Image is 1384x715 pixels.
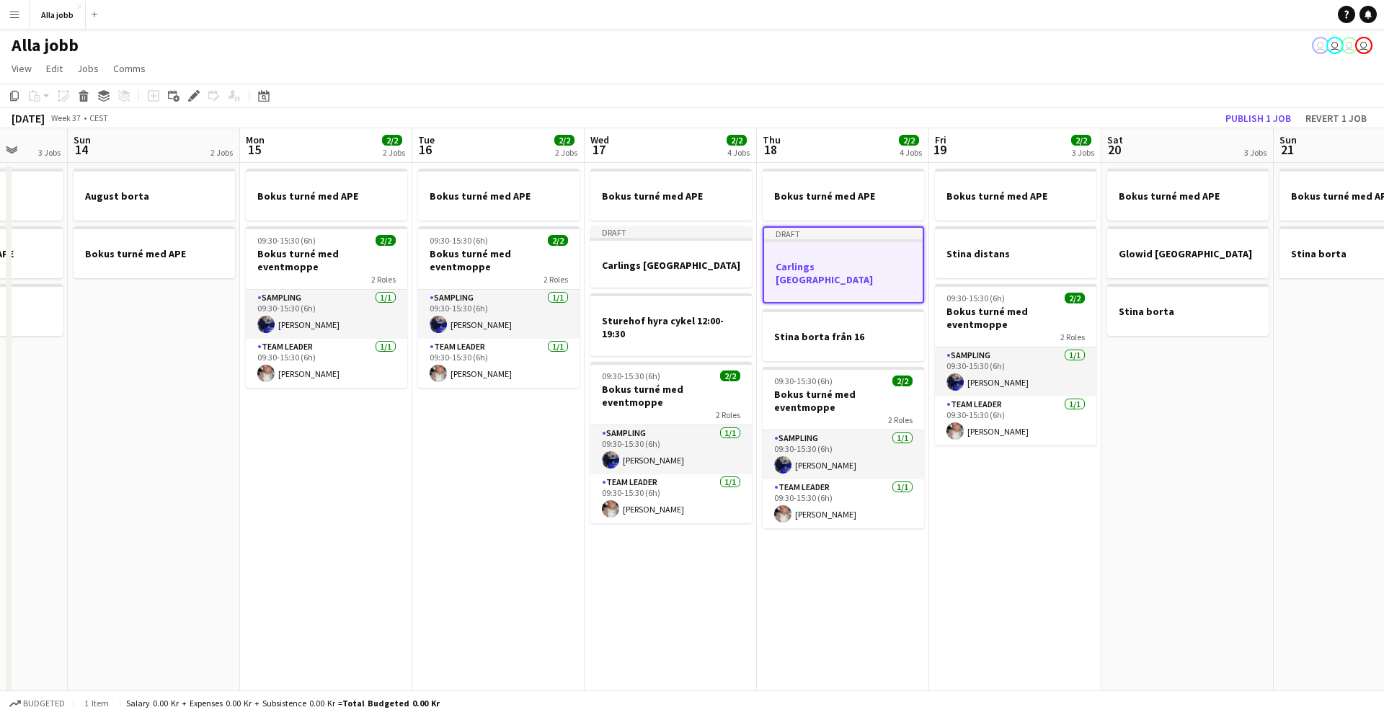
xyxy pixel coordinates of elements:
div: Stina borta från 16 [763,309,924,361]
h3: Carlings [GEOGRAPHIC_DATA] [764,260,923,286]
app-user-avatar: Stina Dahl [1355,37,1372,54]
app-job-card: Bokus turné med APE [763,169,924,221]
span: Week 37 [48,112,84,123]
span: 17 [588,141,609,158]
a: Comms [107,59,151,78]
h3: Bokus turné med APE [590,190,752,203]
app-job-card: Glowid [GEOGRAPHIC_DATA] [1107,226,1269,278]
app-card-role: Team Leader1/109:30-15:30 (6h)[PERSON_NAME] [590,474,752,523]
app-job-card: Sturehof hyra cykel 12:00-19:30 [590,293,752,356]
app-job-card: DraftCarlings [GEOGRAPHIC_DATA] [763,226,924,303]
h3: Carlings [GEOGRAPHIC_DATA] [590,259,752,272]
app-job-card: Bokus turné med APE [590,169,752,221]
span: 09:30-15:30 (6h) [946,293,1005,303]
div: Salary 0.00 kr + Expenses 0.00 kr + Subsistence 0.00 kr = [126,698,440,709]
div: 3 Jobs [38,147,61,158]
app-card-role: Sampling1/109:30-15:30 (6h)[PERSON_NAME] [418,290,580,339]
app-card-role: Team Leader1/109:30-15:30 (6h)[PERSON_NAME] [763,479,924,528]
span: Sun [1279,133,1297,146]
span: 15 [244,141,265,158]
span: 2/2 [554,135,575,146]
app-card-role: Sampling1/109:30-15:30 (6h)[PERSON_NAME] [246,290,407,339]
span: 2/2 [382,135,402,146]
span: 2 Roles [888,414,913,425]
span: Wed [590,133,609,146]
div: DraftCarlings [GEOGRAPHIC_DATA] [590,226,752,288]
span: 2 Roles [1060,332,1085,342]
app-job-card: Bokus turné med APE [935,169,1096,221]
app-job-card: Stina distans [935,226,1096,278]
span: 21 [1277,141,1297,158]
span: 2 Roles [716,409,740,420]
span: 09:30-15:30 (6h) [774,376,833,386]
app-user-avatar: Emil Hasselberg [1312,37,1329,54]
span: 16 [416,141,435,158]
div: 4 Jobs [900,147,922,158]
h1: Alla jobb [12,35,79,56]
app-job-card: Bokus turné med APE [74,226,235,278]
span: Jobs [77,62,99,75]
div: 3 Jobs [1244,147,1267,158]
span: 09:30-15:30 (6h) [257,235,316,246]
div: Draft [590,226,752,238]
span: Sat [1107,133,1123,146]
button: Alla jobb [30,1,86,29]
span: Comms [113,62,146,75]
app-job-card: 09:30-15:30 (6h)2/2Bokus turné med eventmoppe2 RolesSampling1/109:30-15:30 (6h)[PERSON_NAME]Team ... [246,226,407,388]
span: 2/2 [892,376,913,386]
h3: Sturehof hyra cykel 12:00-19:30 [590,314,752,340]
div: CEST [89,112,108,123]
span: Edit [46,62,63,75]
h3: Bokus turné med APE [246,190,407,203]
app-card-role: Team Leader1/109:30-15:30 (6h)[PERSON_NAME] [935,396,1096,445]
span: Total Budgeted 0.00 kr [342,698,440,709]
h3: Bokus turné med APE [74,247,235,260]
div: 2 Jobs [383,147,405,158]
app-job-card: 09:30-15:30 (6h)2/2Bokus turné med eventmoppe2 RolesSampling1/109:30-15:30 (6h)[PERSON_NAME]Team ... [590,362,752,523]
div: Stina borta [1107,284,1269,336]
app-card-role: Team Leader1/109:30-15:30 (6h)[PERSON_NAME] [418,339,580,388]
div: Bokus turné med APE [1107,169,1269,221]
h3: Bokus turné med eventmoppe [590,383,752,409]
div: 2 Jobs [555,147,577,158]
span: 2 Roles [371,274,396,285]
span: View [12,62,32,75]
h3: Stina distans [935,247,1096,260]
div: Bokus turné med APE [246,169,407,221]
app-job-card: 09:30-15:30 (6h)2/2Bokus turné med eventmoppe2 RolesSampling1/109:30-15:30 (6h)[PERSON_NAME]Team ... [935,284,1096,445]
h3: Bokus turné med APE [418,190,580,203]
span: 18 [760,141,781,158]
app-job-card: 09:30-15:30 (6h)2/2Bokus turné med eventmoppe2 RolesSampling1/109:30-15:30 (6h)[PERSON_NAME]Team ... [763,367,924,528]
app-card-role: Sampling1/109:30-15:30 (6h)[PERSON_NAME] [590,425,752,474]
div: Draft [764,228,923,239]
span: 19 [933,141,946,158]
h3: Bokus turné med eventmoppe [246,247,407,273]
span: 2/2 [1071,135,1091,146]
span: 09:30-15:30 (6h) [602,370,660,381]
app-user-avatar: August Löfgren [1341,37,1358,54]
app-card-role: Team Leader1/109:30-15:30 (6h)[PERSON_NAME] [246,339,407,388]
span: 14 [71,141,91,158]
span: 2/2 [720,370,740,381]
div: Bokus turné med APE [418,169,580,221]
app-card-role: Sampling1/109:30-15:30 (6h)[PERSON_NAME] [763,430,924,479]
span: 2/2 [1065,293,1085,303]
button: Budgeted [7,696,67,711]
app-job-card: 09:30-15:30 (6h)2/2Bokus turné med eventmoppe2 RolesSampling1/109:30-15:30 (6h)[PERSON_NAME]Team ... [418,226,580,388]
h3: Stina borta från 16 [763,330,924,343]
app-job-card: August borta [74,169,235,221]
span: Sun [74,133,91,146]
h3: Bokus turné med eventmoppe [763,388,924,414]
span: 2/2 [548,235,568,246]
div: 4 Jobs [727,147,750,158]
